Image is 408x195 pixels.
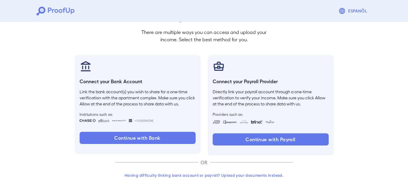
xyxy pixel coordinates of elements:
img: paycon.svg [265,120,275,124]
p: Link the bank account(s) you wish to share for a one-time verification with the apartment complex... [80,89,196,107]
img: wellsfargo.svg [129,119,132,122]
img: chase.svg [80,119,96,122]
h6: Connect your Payroll Provider [213,78,329,85]
img: adp.svg [213,120,220,124]
img: trinet.svg [251,120,263,124]
p: OR [198,159,210,166]
span: +11,000 More [135,118,153,123]
img: bankOfAmerica.svg [112,119,126,122]
p: There are multiple ways you can access and upload your income. Select the best method for you. [137,29,272,43]
img: workday.svg [240,120,249,124]
img: citibank.svg [98,119,110,122]
button: Having difficulty linking bank account or payroll? Upload your documents instead. [115,170,293,181]
img: payrollProvider.svg [213,60,225,72]
button: Continue with Payroll [213,133,329,145]
img: bankAccount.svg [80,60,92,72]
img: paycom.svg [223,120,237,124]
span: Institutions such as: [80,112,196,117]
h6: Connect your Bank Account [80,78,196,85]
button: Espanõl [336,5,372,17]
span: Providers such as: [213,112,329,117]
button: Continue with Bank [80,132,196,144]
p: Directly link your payroll account through a one-time verification to verify your income. Make su... [213,89,329,107]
